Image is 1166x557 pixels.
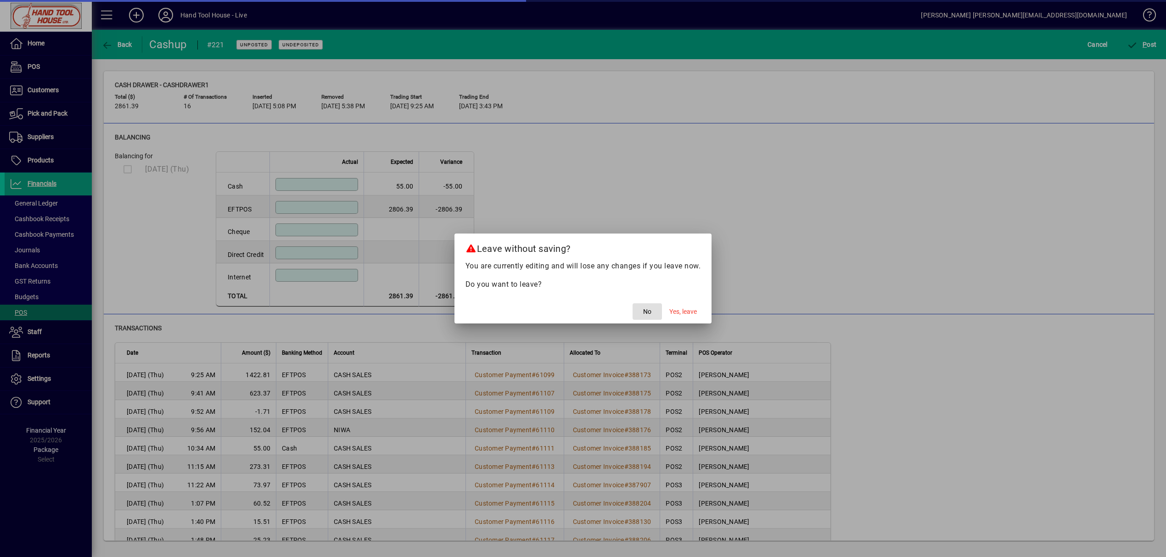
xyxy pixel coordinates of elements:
[465,279,701,290] p: Do you want to leave?
[666,303,701,320] button: Yes, leave
[643,307,651,317] span: No
[633,303,662,320] button: No
[454,234,712,260] h2: Leave without saving?
[465,261,701,272] p: You are currently editing and will lose any changes if you leave now.
[669,307,697,317] span: Yes, leave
